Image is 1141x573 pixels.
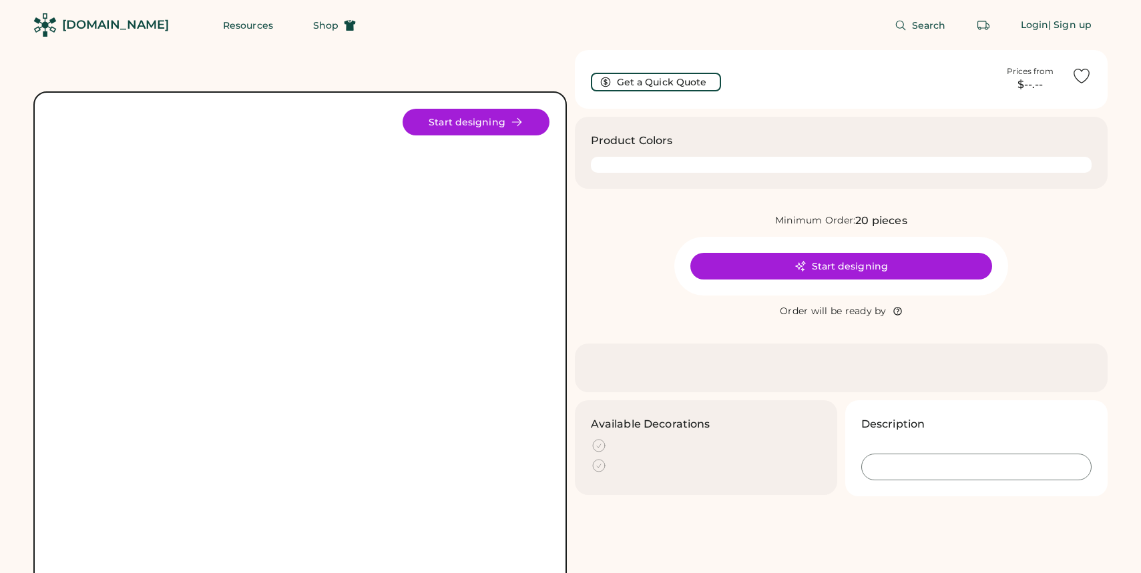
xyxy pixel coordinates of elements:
div: 20 pieces [855,213,907,229]
h3: Product Colors [591,133,673,149]
div: Login [1021,19,1049,32]
div: Order will be ready by [780,305,887,318]
button: Resources [207,12,289,39]
div: Prices from [1007,66,1054,77]
button: Retrieve an order [970,12,997,39]
img: Rendered Logo - Screens [33,13,57,37]
div: $--.-- [997,77,1064,93]
button: Shop [297,12,372,39]
button: Get a Quick Quote [591,73,721,91]
span: Shop [313,21,338,30]
div: [DOMAIN_NAME] [62,17,169,33]
span: Search [912,21,946,30]
div: | Sign up [1048,19,1092,32]
h3: Description [861,416,925,432]
button: Search [879,12,962,39]
button: Start designing [403,109,549,135]
h3: Available Decorations [591,416,710,432]
div: Minimum Order: [775,214,856,227]
button: Start designing [690,253,992,279]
